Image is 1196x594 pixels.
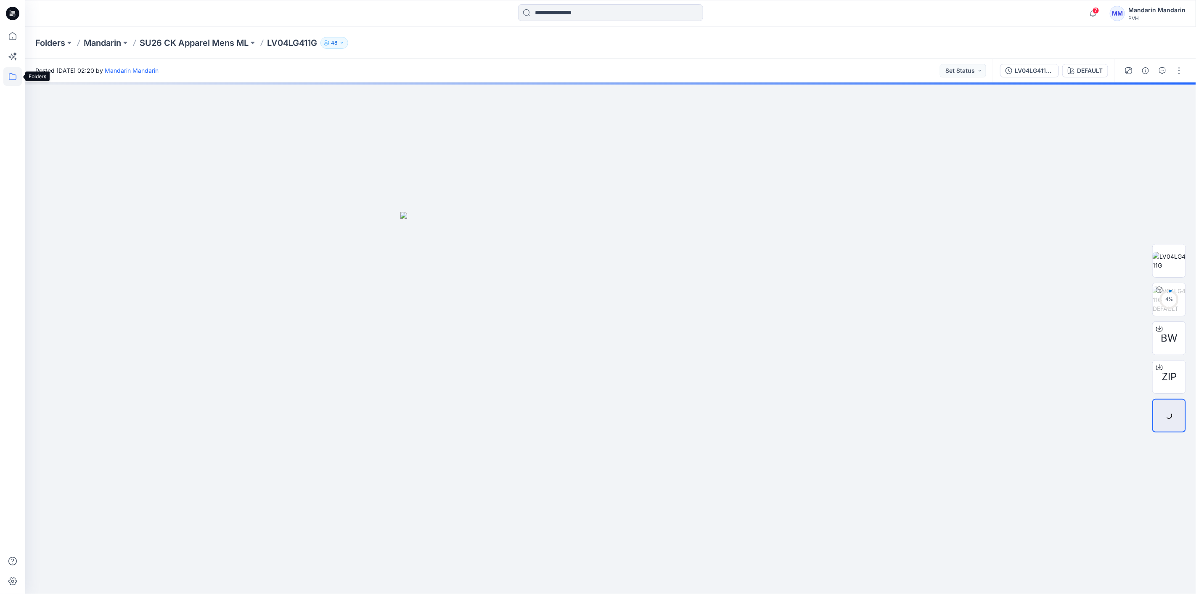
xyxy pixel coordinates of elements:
a: SU26 CK Apparel Mens ML [140,37,249,49]
div: Mandarin Mandarin [1128,5,1185,15]
span: Posted [DATE] 02:20 by [35,66,159,75]
span: 7 [1093,7,1099,14]
p: 48 [331,38,338,48]
a: Mandarin Mandarin [105,67,159,74]
div: DEFAULT [1077,66,1103,75]
button: DEFAULT [1062,64,1108,77]
div: PVH [1128,15,1185,21]
div: 4 % [1159,296,1179,303]
img: LV04LG411G [1153,252,1185,270]
div: MM [1110,6,1125,21]
img: eyJhbGciOiJIUzI1NiIsImtpZCI6IjAiLCJzbHQiOiJzZXMiLCJ0eXAiOiJKV1QifQ.eyJkYXRhIjp7InR5cGUiOiJzdG9yYW... [400,212,821,594]
button: 48 [320,37,348,49]
button: Details [1139,64,1152,77]
a: Folders [35,37,65,49]
button: LV04LG411G V2 [1000,64,1059,77]
span: BW [1161,331,1177,346]
p: LV04LG411G [267,37,317,49]
img: LV04LG411G DEFAULT [1153,286,1185,313]
a: Mandarin [84,37,121,49]
div: LV04LG411G V2 [1015,66,1053,75]
span: ZIP [1162,369,1177,385]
